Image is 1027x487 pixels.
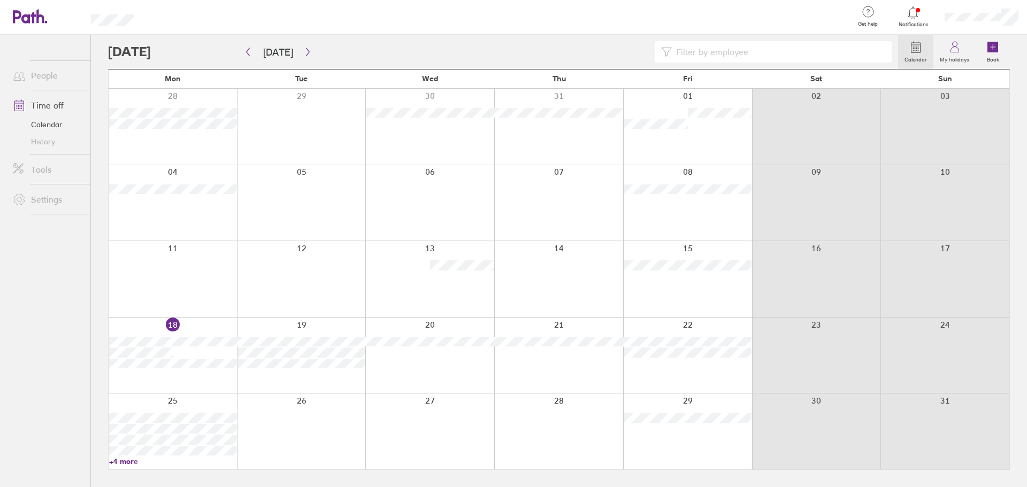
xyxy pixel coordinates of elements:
[810,74,822,83] span: Sat
[933,53,976,63] label: My holidays
[896,5,931,28] a: Notifications
[976,35,1010,69] a: Book
[4,159,90,180] a: Tools
[938,74,952,83] span: Sun
[553,74,566,83] span: Thu
[980,53,1006,63] label: Book
[898,53,933,63] label: Calendar
[683,74,693,83] span: Fri
[4,189,90,210] a: Settings
[165,74,181,83] span: Mon
[850,21,885,27] span: Get help
[672,42,885,62] input: Filter by employee
[898,35,933,69] a: Calendar
[4,116,90,133] a: Calendar
[422,74,438,83] span: Wed
[109,457,237,466] a: +4 more
[896,21,931,28] span: Notifications
[4,133,90,150] a: History
[255,43,302,61] button: [DATE]
[933,35,976,69] a: My holidays
[4,95,90,116] a: Time off
[4,65,90,86] a: People
[295,74,308,83] span: Tue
